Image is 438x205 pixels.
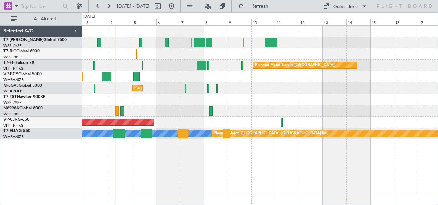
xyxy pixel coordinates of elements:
div: 13 [323,19,346,25]
div: 11 [275,19,299,25]
span: T7-FFI [3,61,15,65]
div: 12 [299,19,323,25]
a: T7-TSTHawker 900XP [3,95,45,99]
div: 8 [204,19,228,25]
span: [DATE] - [DATE] [117,3,149,9]
a: T7-RICGlobal 6000 [3,49,40,53]
span: T7-ELLY [3,129,19,133]
a: VHHH/HKG [3,123,24,128]
span: N8998K [3,106,19,110]
button: Quick Links [320,1,371,12]
span: T7-TST [3,95,17,99]
button: Refresh [235,1,277,12]
a: T7-[PERSON_NAME]Global 7500 [3,38,67,42]
div: 7 [180,19,204,25]
div: 16 [394,19,418,25]
div: 14 [346,19,370,25]
div: Quick Links [333,3,357,10]
a: VHHH/HKG [3,66,24,71]
a: VP-CJRG-650 [3,118,29,122]
a: M-JGVJGlobal 5000 [3,84,42,88]
button: All Aircraft [8,13,75,25]
div: 10 [251,19,275,25]
input: Trip Number [21,1,61,11]
div: Planned Maint [GEOGRAPHIC_DATA] ([GEOGRAPHIC_DATA] Intl) [213,128,328,139]
a: T7-FFIFalcon 7X [3,61,34,65]
div: 9 [228,19,251,25]
span: T7-[PERSON_NAME] [3,38,43,42]
a: N8998KGlobal 6000 [3,106,43,110]
span: Refresh [246,4,274,9]
div: 5 [133,19,156,25]
a: VP-BCYGlobal 5000 [3,72,42,76]
div: Planned Maint Tianjin ([GEOGRAPHIC_DATA]) [255,60,335,70]
a: WSSL/XSP [3,43,22,48]
a: WSSL/XSP [3,100,22,105]
a: T7-ELLYG-550 [3,129,30,133]
span: T7-RIC [3,49,16,53]
div: 3 [85,19,109,25]
span: All Aircraft [18,17,73,21]
span: VP-CJR [3,118,18,122]
a: WIHH/HLP [3,89,22,94]
a: WSSL/XSP [3,111,22,117]
span: VP-BCY [3,72,18,76]
div: 6 [156,19,180,25]
a: WSSL/XSP [3,55,22,60]
span: M-JGVJ [3,84,19,88]
div: 4 [109,19,133,25]
div: [DATE] [83,14,95,20]
a: WMSA/SZB [3,134,24,139]
div: Planned Maint [GEOGRAPHIC_DATA] (Seletar) [134,83,215,93]
div: 15 [370,19,394,25]
a: WMSA/SZB [3,77,24,82]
